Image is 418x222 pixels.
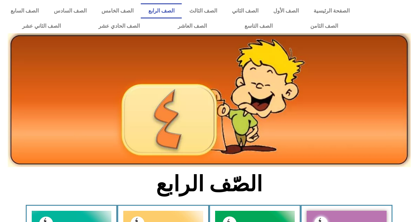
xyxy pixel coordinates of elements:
[159,18,226,34] a: الصف العاشر
[266,3,306,18] a: الصف الأول
[224,3,266,18] a: الصف الثاني
[226,18,291,34] a: الصف التاسع
[94,3,141,18] a: الصف الخامس
[80,18,159,34] a: الصف الحادي عشر
[306,3,357,18] a: الصفحة الرئيسية
[46,3,94,18] a: الصف السادس
[100,171,318,197] h2: الصّف الرابع
[291,18,357,34] a: الصف الثامن
[182,3,224,18] a: الصف الثالث
[3,18,80,34] a: الصف الثاني عشر
[141,3,182,18] a: الصف الرابع
[3,3,46,18] a: الصف السابع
